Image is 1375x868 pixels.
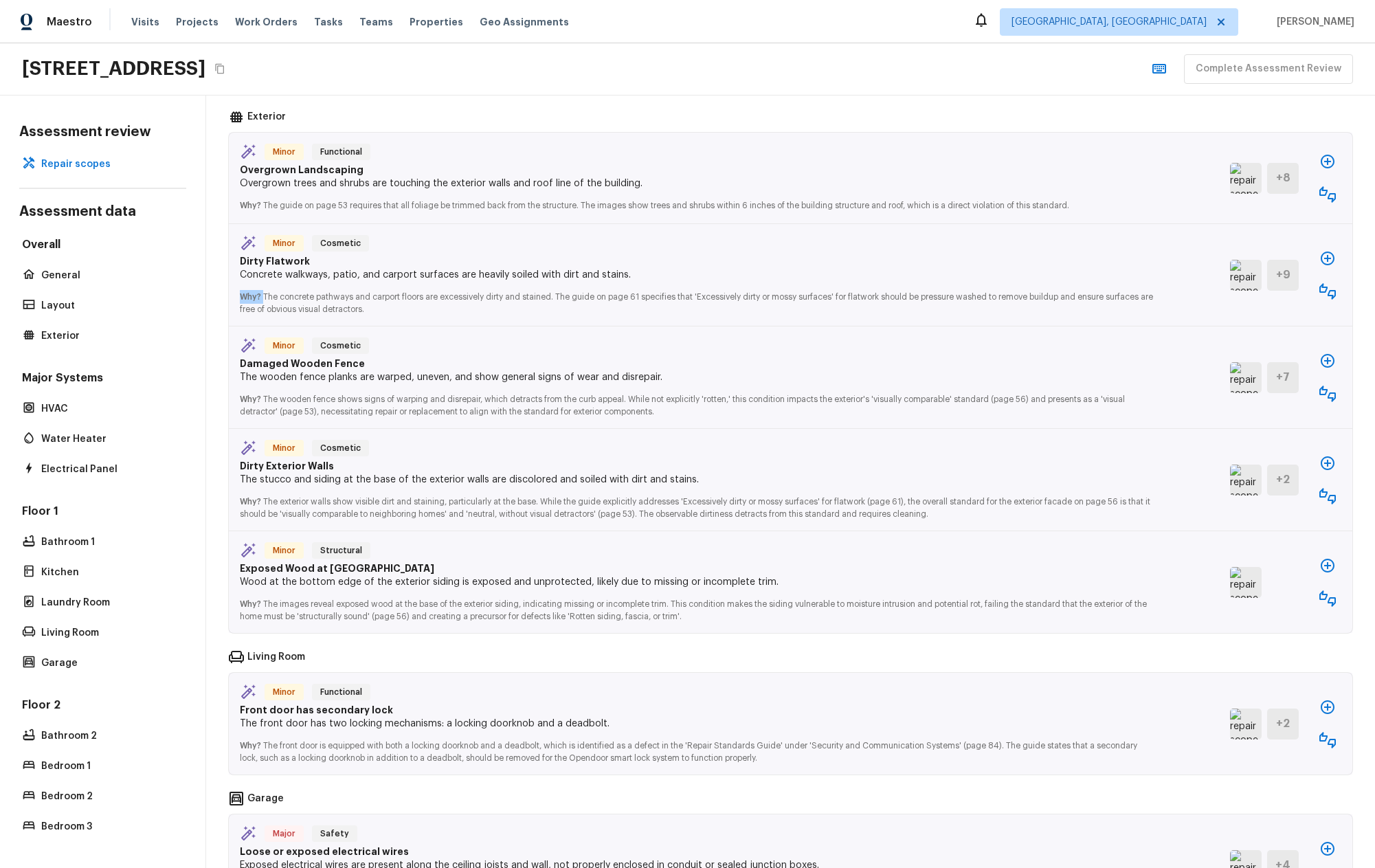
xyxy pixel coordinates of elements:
h5: + 2 [1276,716,1290,731]
p: Layout [41,299,178,313]
h4: Assessment review [19,123,186,141]
p: Exterior [247,110,286,126]
img: repair scope asset [1230,709,1262,739]
p: Kitchen [41,566,178,579]
span: Safety [315,827,355,841]
span: [GEOGRAPHIC_DATA], [GEOGRAPHIC_DATA] [1011,15,1207,29]
p: The concrete pathways and carport floors are excessively dirty and stained. The guide on page 61 ... [240,282,1153,315]
p: Exterior [41,329,178,343]
span: Cosmetic [315,236,366,250]
h5: + 8 [1276,170,1290,186]
span: Structural [315,544,368,557]
h5: + 2 [1276,472,1290,487]
p: Loose or exposed electrical wires [240,845,1153,858]
h5: Overall [19,237,186,255]
img: repair scope asset [1230,567,1262,598]
p: General [41,269,178,282]
span: Minor [267,145,301,159]
span: Why? [240,395,261,403]
p: Concrete walkways, patio, and carport surfaces are heavily soiled with dirt and stains. [240,268,1153,282]
span: Minor [267,236,301,250]
span: Functional [315,685,368,699]
span: Geo Assignments [480,15,569,29]
p: Laundry Room [41,596,178,610]
span: Minor [267,685,301,699]
p: Water Heater [41,432,178,446]
p: Dirty Exterior Walls [240,459,1153,473]
p: Overgrown trees and shrubs are touching the exterior walls and roof line of the building. [240,177,1153,190]
p: Wood at the bottom edge of the exterior siding is exposed and unprotected, likely due to missing ... [240,575,1153,589]
p: The wooden fence shows signs of warping and disrepair, which detracts from the curb appeal. While... [240,384,1153,417]
span: Teams [359,15,393,29]
p: Exposed Wood at [GEOGRAPHIC_DATA] [240,561,1153,575]
p: Bedroom 1 [41,759,178,773]
span: Tasks [314,17,343,27]
span: Why? [240,498,261,506]
span: Properties [410,15,463,29]
p: Front door has secondary lock [240,703,1153,717]
p: Bedroom 3 [41,820,178,834]
span: Why? [240,742,261,750]
p: The guide on page 53 requires that all foliage be trimmed back from the structure. The images sho... [240,190,1153,212]
p: HVAC [41,402,178,416]
p: Bathroom 2 [41,729,178,743]
button: Copy Address [211,60,229,78]
p: Repair scopes [41,157,178,171]
h4: Assessment data [19,203,186,223]
span: Minor [267,544,301,557]
span: Minor [267,339,301,353]
p: Bathroom 1 [41,535,178,549]
p: Garage [247,792,284,808]
h5: + 9 [1276,267,1290,282]
p: Bedroom 2 [41,790,178,803]
h5: Floor 1 [19,504,186,522]
span: Projects [176,15,219,29]
span: Cosmetic [315,339,366,353]
img: repair scope asset [1230,362,1262,393]
h5: Major Systems [19,370,186,388]
p: Overgrown Landscaping [240,163,1153,177]
span: Functional [315,145,368,159]
img: repair scope asset [1230,465,1262,496]
span: [PERSON_NAME] [1271,15,1354,29]
span: Maestro [47,15,92,29]
p: The stucco and siding at the base of the exterior walls are discolored and soiled with dirt and s... [240,473,1153,487]
p: Living Room [247,650,305,667]
span: Why? [240,600,261,608]
p: The wooden fence planks are warped, uneven, and show general signs of wear and disrepair. [240,370,1153,384]
p: The front door is equipped with both a locking doorknob and a deadbolt, which is identified as a ... [240,731,1153,764]
span: Why? [240,293,261,301]
p: Living Room [41,626,178,640]
h5: Floor 2 [19,698,186,715]
h2: [STREET_ADDRESS] [22,56,205,81]
span: Cosmetic [315,441,366,455]
img: repair scope asset [1230,163,1262,194]
p: Garage [41,656,178,670]
p: The front door has two locking mechanisms: a locking doorknob and a deadbolt. [240,717,1153,731]
h5: + 7 [1276,370,1290,385]
p: The exterior walls show visible dirt and staining, particularly at the base. While the guide expl... [240,487,1153,520]
p: Dirty Flatwork [240,254,1153,268]
span: Visits [131,15,159,29]
span: Why? [240,201,261,210]
p: Damaged Wooden Fence [240,357,1153,370]
p: The images reveal exposed wood at the base of the exterior siding, indicating missing or incomple... [240,589,1153,622]
span: Work Orders [235,15,298,29]
img: repair scope asset [1230,260,1262,291]
span: Major [267,827,301,841]
span: Minor [267,441,301,455]
p: Electrical Panel [41,463,178,476]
